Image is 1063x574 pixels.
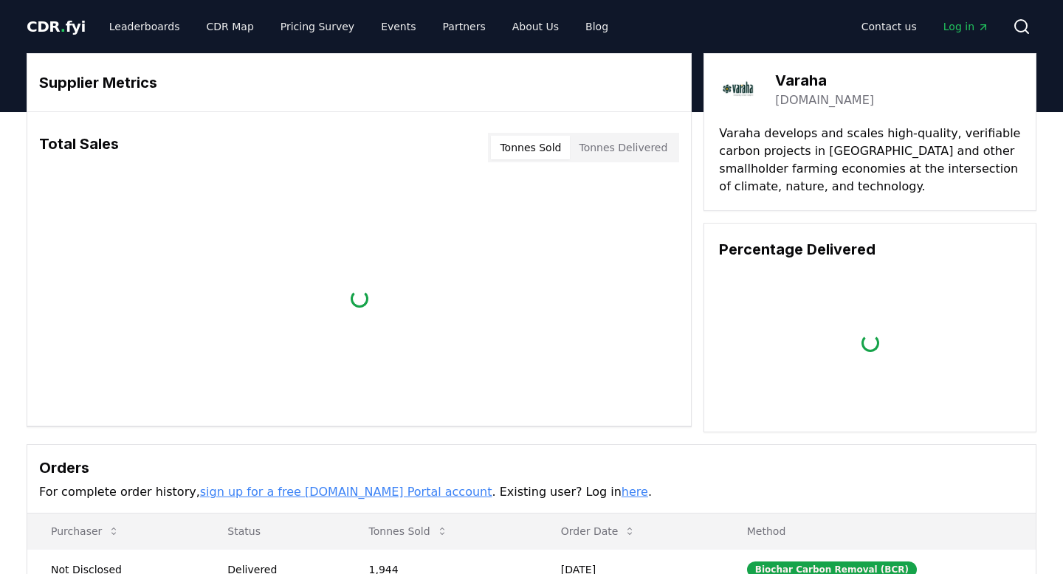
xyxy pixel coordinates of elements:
[858,331,883,356] div: loading
[357,516,460,546] button: Tonnes Sold
[61,18,66,35] span: .
[719,69,760,110] img: Varaha-logo
[216,524,333,539] p: Status
[97,13,192,40] a: Leaderboards
[932,13,1001,40] a: Log in
[347,286,372,311] div: loading
[775,91,874,109] a: [DOMAIN_NAME]
[39,133,119,162] h3: Total Sales
[574,13,620,40] a: Blog
[622,485,648,499] a: here
[850,13,929,40] a: Contact us
[97,13,620,40] nav: Main
[269,13,366,40] a: Pricing Survey
[719,238,1021,260] h3: Percentage Delivered
[850,13,1001,40] nav: Main
[200,485,492,499] a: sign up for a free [DOMAIN_NAME] Portal account
[549,516,648,546] button: Order Date
[431,13,498,40] a: Partners
[39,483,1024,501] p: For complete order history, . Existing user? Log in .
[943,19,989,34] span: Log in
[775,69,874,91] h3: Varaha
[500,13,571,40] a: About Us
[570,136,676,159] button: Tonnes Delivered
[491,136,570,159] button: Tonnes Sold
[39,72,679,94] h3: Supplier Metrics
[39,457,1024,479] h3: Orders
[719,125,1021,196] p: Varaha develops and scales high-quality, verifiable carbon projects in [GEOGRAPHIC_DATA] and othe...
[27,18,86,35] span: CDR fyi
[39,516,131,546] button: Purchaser
[735,524,1024,539] p: Method
[195,13,266,40] a: CDR Map
[369,13,427,40] a: Events
[27,16,86,37] a: CDR.fyi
